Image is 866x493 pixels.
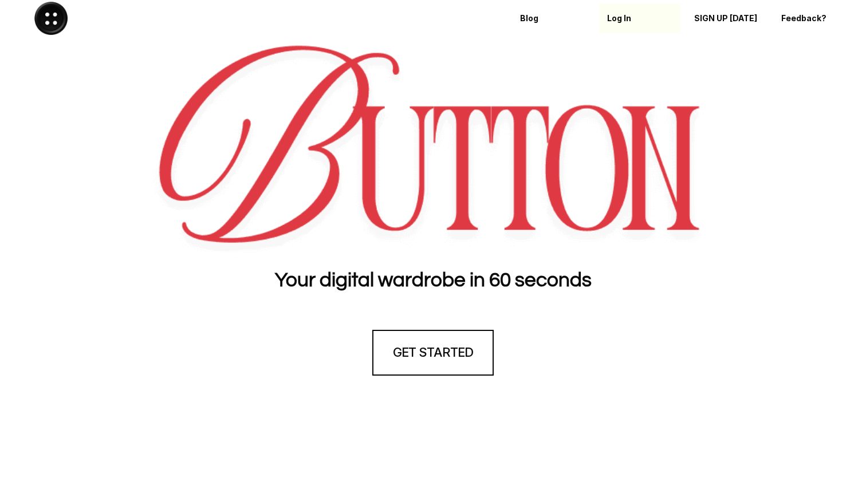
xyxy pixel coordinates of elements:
[686,3,767,33] a: SIGN UP [DATE]
[781,14,847,23] p: Feedback?
[372,330,494,376] a: GET STARTED
[773,3,855,33] a: Feedback?
[512,3,593,33] a: Blog
[520,14,585,23] p: Blog
[393,344,473,361] h4: GET STARTED
[275,270,592,290] strong: Your digital wardrobe in 60 seconds
[694,14,759,23] p: SIGN UP [DATE]
[599,3,680,33] a: Log In
[607,14,672,23] p: Log In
